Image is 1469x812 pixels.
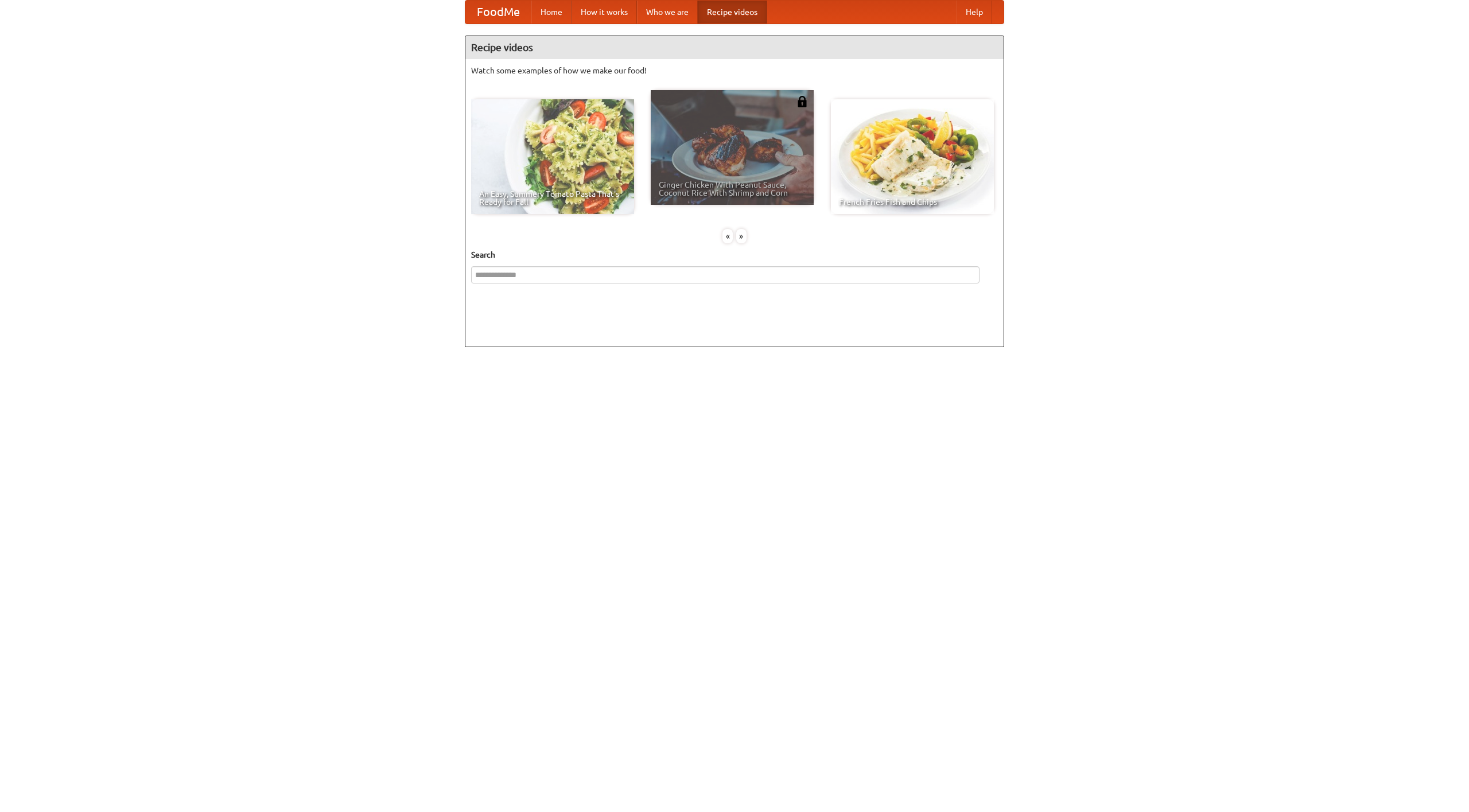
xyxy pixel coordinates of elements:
[471,99,634,214] a: An Easy, Summery Tomato Pasta That's Ready for Fall
[831,99,994,214] a: French Fries Fish and Chips
[471,65,998,76] p: Watch some examples of how we make our food!
[531,1,572,24] a: Home
[957,1,992,24] a: Help
[637,1,698,24] a: Who we are
[698,1,767,24] a: Recipe videos
[722,229,733,243] div: «
[465,1,531,24] a: FoodMe
[479,190,626,206] span: An Easy, Summery Tomato Pasta That's Ready for Fall
[736,229,747,243] div: »
[839,198,986,206] span: French Fries Fish and Chips
[796,96,808,107] img: 483408.png
[471,249,998,261] h5: Search
[465,36,1004,59] h4: Recipe videos
[572,1,637,24] a: How it works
